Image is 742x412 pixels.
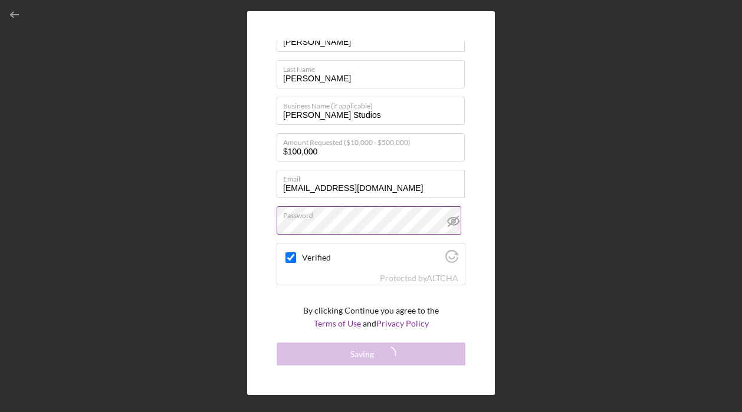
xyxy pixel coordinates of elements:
label: Last Name [283,61,465,74]
p: By clicking Continue you agree to the and [303,304,439,331]
label: Amount Requested ($10,000 - $500,000) [283,134,465,147]
a: Terms of Use [314,318,361,328]
div: Saving [350,342,374,366]
label: Password [283,207,465,220]
a: Visit Altcha.org [426,273,458,283]
button: Saving [277,342,465,366]
label: Email [283,170,465,183]
div: Protected by [380,273,458,283]
a: Visit Altcha.org [445,255,458,265]
label: Verified [302,253,442,262]
a: Privacy Policy [376,318,429,328]
label: Business Name (if applicable) [283,97,465,110]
